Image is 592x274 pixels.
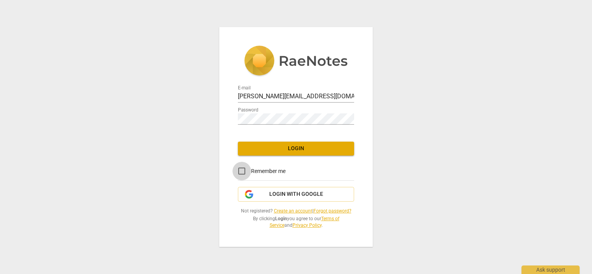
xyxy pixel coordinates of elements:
[238,187,354,202] button: Login with Google
[275,216,287,221] b: Login
[274,208,312,214] a: Create an account
[238,142,354,156] button: Login
[238,86,251,91] label: E-mail
[313,208,351,214] a: Forgot password?
[238,216,354,228] span: By clicking you agree to our and .
[293,223,322,228] a: Privacy Policy
[269,190,323,198] span: Login with Google
[270,216,339,228] a: Terms of Service
[244,46,348,77] img: 5ac2273c67554f335776073100b6d88f.svg
[238,108,258,113] label: Password
[238,208,354,214] span: Not registered? |
[251,167,286,175] span: Remember me
[521,265,580,274] div: Ask support
[244,145,348,152] span: Login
